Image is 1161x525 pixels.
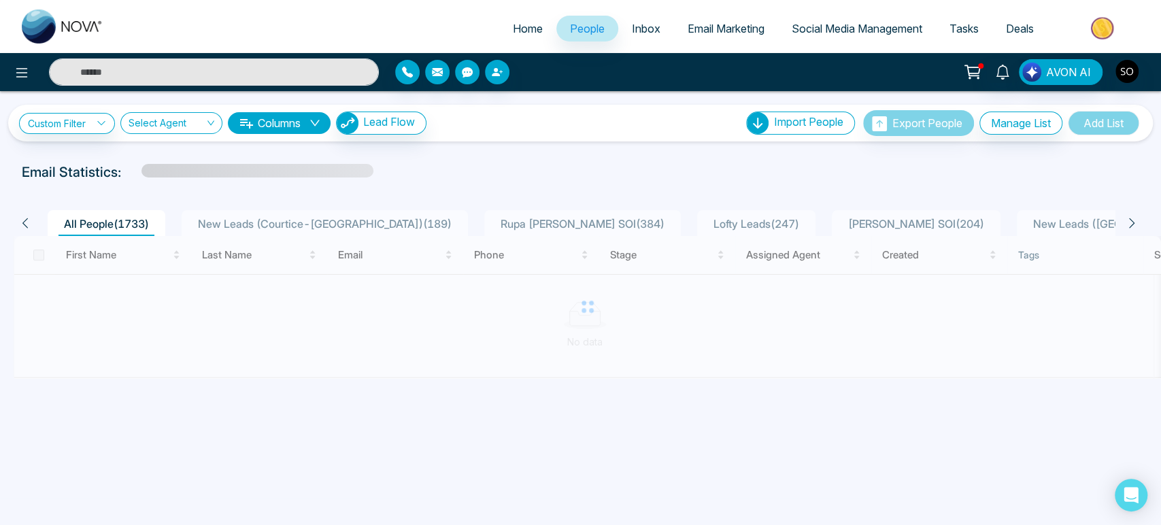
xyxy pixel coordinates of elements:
[337,112,358,134] img: Lead Flow
[22,10,103,44] img: Nova CRM Logo
[556,16,618,41] a: People
[843,217,990,231] span: [PERSON_NAME] SOI ( 204 )
[1115,60,1139,83] img: User Avatar
[774,115,843,129] span: Import People
[331,112,426,135] a: Lead FlowLead Flow
[22,162,121,182] p: Email Statistics:
[495,217,670,231] span: Rupa [PERSON_NAME] SOI ( 384 )
[778,16,936,41] a: Social Media Management
[949,22,979,35] span: Tasks
[1115,479,1147,511] div: Open Intercom Messenger
[936,16,992,41] a: Tasks
[58,217,154,231] span: All People ( 1733 )
[363,115,415,129] span: Lead Flow
[336,112,426,135] button: Lead Flow
[1046,64,1091,80] span: AVON AI
[632,22,660,35] span: Inbox
[708,217,805,231] span: Lofty Leads ( 247 )
[792,22,922,35] span: Social Media Management
[674,16,778,41] a: Email Marketing
[618,16,674,41] a: Inbox
[688,22,764,35] span: Email Marketing
[1019,59,1103,85] button: AVON AI
[19,113,115,134] a: Custom Filter
[992,16,1047,41] a: Deals
[570,22,605,35] span: People
[499,16,556,41] a: Home
[228,112,331,134] button: Columnsdown
[1054,13,1153,44] img: Market-place.gif
[892,116,962,130] span: Export People
[1006,22,1034,35] span: Deals
[192,217,457,231] span: New Leads (Courtice-[GEOGRAPHIC_DATA]) ( 189 )
[1022,63,1041,82] img: Lead Flow
[863,110,974,136] button: Export People
[309,118,320,129] span: down
[979,112,1062,135] button: Manage List
[513,22,543,35] span: Home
